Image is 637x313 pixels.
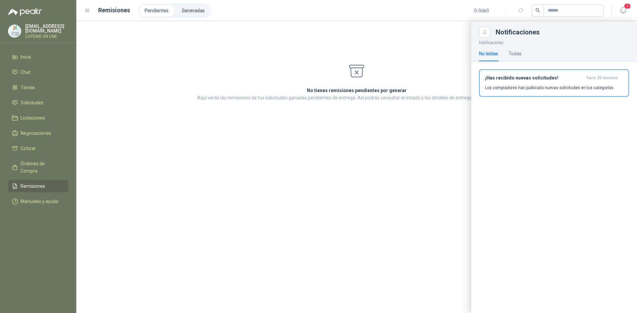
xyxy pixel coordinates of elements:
div: Todas [509,50,522,57]
button: ¡Has recibido nuevas solicitudes!hace 28 minutos Los compradores han publicado nuevas solicitudes... [479,69,629,97]
img: Company Logo [8,25,21,37]
a: Negociaciones [8,127,68,139]
div: No leídas [479,50,498,57]
span: Inicio [21,53,31,61]
p: COFEIND ON LINE [25,34,68,38]
h1: Remisiones [98,6,130,15]
p: Los compradores han publicado nuevas solicitudes en tus categorías. [485,85,614,91]
a: Órdenes de Compra [8,157,68,177]
span: search [535,8,540,13]
span: Negociaciones [21,130,51,137]
span: 1 [624,3,631,9]
span: Chat [21,69,31,76]
a: Tareas [8,81,68,94]
div: 0 - 0 de 0 [474,5,510,16]
button: 1 [617,5,629,17]
h3: ¡Has recibido nuevas solicitudes! [485,75,584,81]
span: Cotizar [21,145,36,152]
a: Inicio [8,51,68,63]
a: Chat [8,66,68,78]
span: hace 28 minutos [587,75,618,81]
span: Solicitudes [21,99,43,106]
a: Remisiones [8,180,68,192]
a: Cotizar [8,142,68,155]
a: Licitaciones [8,112,68,124]
div: Notificaciones [496,29,629,35]
span: Licitaciones [21,114,45,122]
a: Manuales y ayuda [8,195,68,208]
button: Close [479,26,490,38]
a: Pendientes [139,5,174,16]
span: Tareas [21,84,35,91]
span: Órdenes de Compra [21,160,62,175]
span: Manuales y ayuda [21,198,58,205]
img: Logo peakr [8,8,42,16]
a: Generadas [177,5,210,16]
p: [EMAIL_ADDRESS][DOMAIN_NAME] [25,24,68,33]
span: Remisiones [21,183,45,190]
p: Notificaciones [471,38,637,46]
a: Solicitudes [8,96,68,109]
